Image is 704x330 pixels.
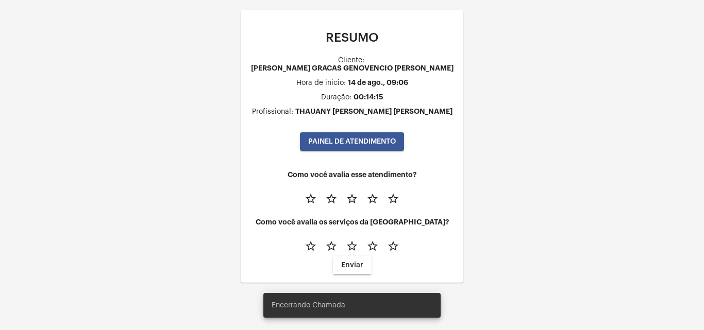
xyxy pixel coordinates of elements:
div: Hora de inicio: [296,79,346,87]
mat-icon: star_border [346,240,358,252]
mat-icon: star_border [366,193,379,205]
button: PAINEL DE ATENDIMENTO [300,132,404,151]
div: [PERSON_NAME] GRACAS GENOVENCIO [PERSON_NAME] [251,64,454,72]
span: PAINEL DE ATENDIMENTO [308,138,396,145]
div: 00:14:15 [354,93,383,101]
mat-icon: star_border [325,240,338,252]
mat-icon: star_border [366,240,379,252]
div: 14 de ago., 09:06 [348,79,408,86]
mat-icon: star_border [305,193,317,205]
p: RESUMO [249,31,455,44]
mat-icon: star_border [305,240,317,252]
div: Profissional: [252,108,293,116]
div: THAUANY [PERSON_NAME] [PERSON_NAME] [295,108,452,115]
h4: Como você avalia esse atendimento? [249,171,455,179]
mat-icon: star_border [346,193,358,205]
span: Encerrando Chamada [272,300,345,310]
div: Duração: [321,94,351,101]
button: Enviar [333,256,372,274]
div: Cliente: [338,57,364,64]
mat-icon: star_border [387,240,399,252]
span: Enviar [341,262,363,269]
mat-icon: star_border [325,193,338,205]
h4: Como você avalia os serviços da [GEOGRAPHIC_DATA]? [249,218,455,226]
mat-icon: star_border [387,193,399,205]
